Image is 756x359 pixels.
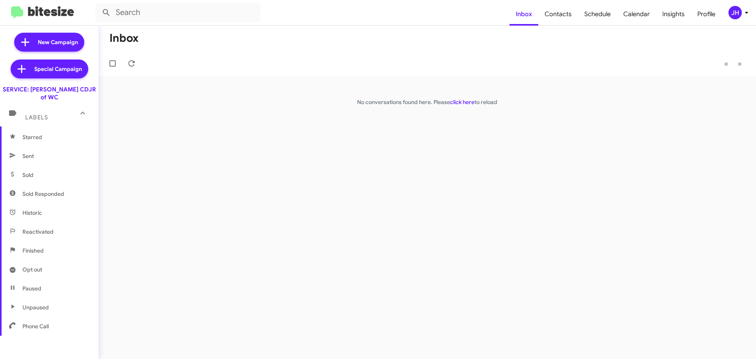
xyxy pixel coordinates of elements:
span: Opt out [22,266,42,273]
p: No conversations found here. Please to reload [98,98,756,106]
span: Unpaused [22,303,49,311]
span: Starred [22,133,42,141]
span: New Campaign [38,38,78,46]
span: Sold Responded [22,190,64,198]
nav: Page navigation example [720,56,747,72]
span: Historic [22,209,42,217]
a: Schedule [578,3,617,26]
button: Next [733,56,747,72]
span: Special Campaign [34,65,82,73]
button: JH [722,6,747,19]
a: Inbox [510,3,538,26]
a: click here [450,99,474,106]
span: Sent [22,152,34,160]
a: New Campaign [14,33,84,52]
span: Finished [22,247,44,255]
a: Contacts [538,3,578,26]
a: Profile [691,3,722,26]
span: Reactivated [22,228,54,236]
span: Sold [22,171,33,179]
span: Labels [25,114,48,121]
input: Search [95,3,261,22]
div: JH [728,6,742,19]
a: Special Campaign [11,60,88,78]
button: Previous [719,56,733,72]
span: Paused [22,285,41,292]
a: Calendar [617,3,656,26]
h1: Inbox [109,32,139,45]
span: » [737,59,742,69]
a: Insights [656,3,691,26]
span: « [724,59,728,69]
